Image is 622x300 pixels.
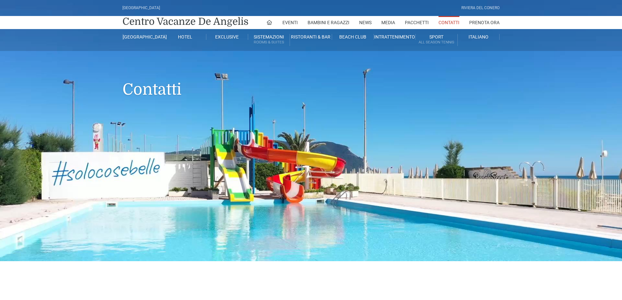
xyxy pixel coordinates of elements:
a: Centro Vacanze De Angelis [122,15,248,28]
a: Ristoranti & Bar [290,34,332,40]
a: Eventi [282,16,298,29]
span: Italiano [469,34,488,39]
div: [GEOGRAPHIC_DATA] [122,5,160,11]
a: Prenota Ora [469,16,500,29]
small: All Season Tennis [416,39,457,45]
a: Intrattenimento [374,34,416,40]
a: Bambini e Ragazzi [308,16,349,29]
a: [GEOGRAPHIC_DATA] [122,34,164,40]
abbr: Address [136,267,139,273]
a: SistemazioniRooms & Suites [248,34,290,46]
a: Hotel [164,34,206,40]
a: News [359,16,372,29]
a: Contatti [439,16,459,29]
a: Italiano [458,34,500,40]
small: Rooms & Suites [248,39,290,45]
h4: [GEOGRAPHIC_DATA] Vacanze [GEOGRAPHIC_DATA] [136,248,232,262]
address: Via Castelfidardo, 60026 [PERSON_NAME] (AN), Marche [GEOGRAPHIC_DATA] Get Directions [136,267,232,294]
div: Riviera Del Conero [461,5,500,11]
h1: Contatti [122,51,500,108]
a: Media [381,16,395,29]
a: SportAll Season Tennis [416,34,457,46]
a: Pacchetti [405,16,429,29]
a: Exclusive [206,34,248,40]
a: Beach Club [332,34,374,40]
